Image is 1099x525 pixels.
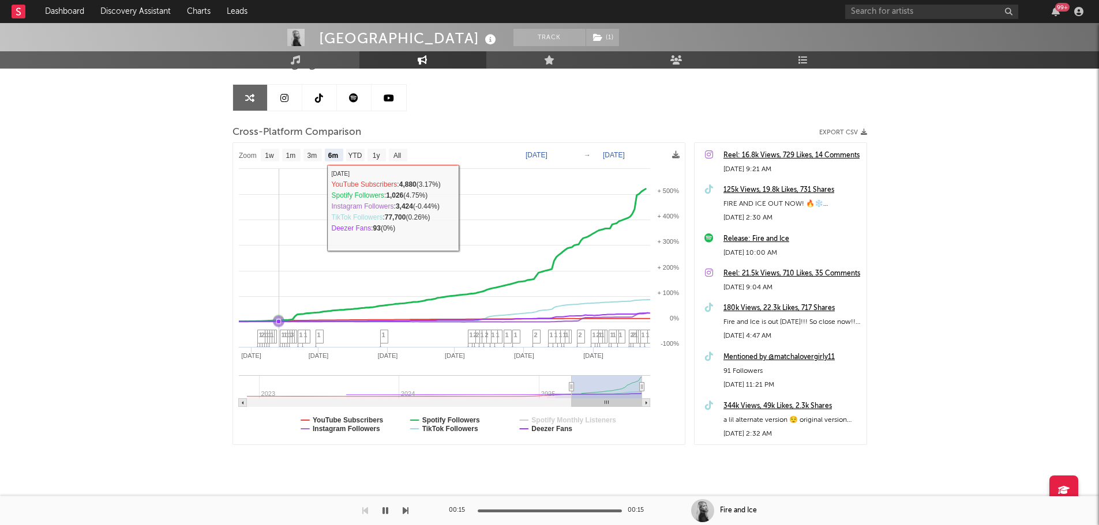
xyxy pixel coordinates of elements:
text: YouTube Subscribers [313,416,384,424]
text: Zoom [239,152,257,160]
button: Export CSV [819,129,867,136]
div: [DATE] 11:21 PM [723,378,861,392]
text: [DATE] [583,352,603,359]
div: [DATE] 4:47 AM [723,329,861,343]
div: [DATE] 2:30 AM [723,211,861,225]
div: 00:15 [449,504,472,518]
span: 1 [481,331,484,338]
div: 99 + [1055,3,1070,12]
span: 2 [474,331,477,338]
span: 1 [264,331,267,338]
span: 3 [291,331,294,338]
div: [GEOGRAPHIC_DATA] [319,29,499,48]
text: [DATE] [526,151,547,159]
span: 1 [268,331,272,338]
span: 1 [259,331,262,338]
span: Cross-Platform Comparison [232,126,361,139]
text: -100% [661,340,679,347]
span: 1 [317,331,321,338]
text: + 300% [657,238,679,245]
button: (1) [586,29,619,46]
span: 1 [271,331,274,338]
div: FIRE AND ICE OUT NOW! 🔥❄️ #fireandice #[GEOGRAPHIC_DATA] #oppositesattract #originalsong #fyp [723,197,861,211]
span: 2 [597,331,600,338]
text: + 100% [657,289,679,296]
a: 180k Views, 22.3k Likes, 717 Shares [723,301,861,315]
button: Track [513,29,586,46]
text: [DATE] [241,352,261,359]
span: 1 [642,331,645,338]
div: a lil alternate version 😌 original version comes out [DATE]!!! #fireandice #alexandria #originals... [723,413,861,427]
text: Spotify Monthly Listeners [531,416,616,424]
input: Search for artists [845,5,1018,19]
span: 2 [631,331,634,338]
text: YTD [348,152,362,160]
text: [DATE] [514,352,534,359]
div: [DATE] 9:04 AM [723,281,861,294]
a: 125k Views, 19.8k Likes, 731 Shares [723,183,861,197]
a: Reel: 21.5k Views, 710 Likes, 35 Comments [723,267,861,281]
text: Deezer Fans [531,425,572,433]
span: 1 [288,331,292,338]
span: 1 [266,331,269,338]
span: 2 [579,331,582,338]
span: 1 [496,331,500,338]
span: 1 [304,331,307,338]
span: 1 [563,331,567,338]
text: + 400% [657,213,679,220]
span: 1 [554,331,558,338]
span: 1 [382,331,385,338]
span: 1 [610,331,614,338]
text: 0% [670,315,679,322]
text: → [584,151,591,159]
text: [DATE] [445,352,465,359]
div: 91 Followers [723,364,861,378]
text: 6m [328,152,337,160]
span: 1 [505,331,509,338]
span: 1 [592,331,596,338]
span: ( 1 ) [586,29,620,46]
span: 1 [646,331,650,338]
div: Fire and Ice is out [DATE]!!! So close now!! 🔥❄️ #fireandice #alexandria #originalsong #opposites... [723,315,861,329]
span: 1 [601,331,605,338]
span: 1 [550,331,553,338]
div: Mentioned by @matchalovergirly11 [723,350,861,364]
span: 1 [613,331,616,338]
span: 1 [565,331,569,338]
span: 1 [286,331,290,338]
span: 1 [284,331,287,338]
button: 99+ [1052,7,1060,16]
text: + 500% [657,187,679,194]
span: 1 [470,331,473,338]
span: 1 [282,331,285,338]
text: Spotify Followers [422,416,479,424]
text: 1m [286,152,295,160]
text: [DATE] [603,151,625,159]
text: TikTok Followers [422,425,478,433]
a: 344k Views, 49k Likes, 2.3k Shares [723,399,861,413]
text: All [393,152,400,160]
div: [DATE] 2:32 AM [723,427,861,441]
text: 3m [307,152,317,160]
div: [DATE] 9:21 AM [723,163,861,176]
div: Fire and Ice [720,505,757,516]
a: Release: Fire and Ice [723,232,861,246]
div: 00:15 [628,504,651,518]
text: + 200% [657,264,679,271]
span: 2 [261,331,265,338]
text: 1y [372,152,380,160]
span: 2 [485,331,489,338]
span: 1 [299,331,303,338]
span: 1 [619,331,622,338]
span: 1 [599,331,602,338]
span: 1 [514,331,517,338]
span: 1 [635,331,638,338]
text: [DATE] [308,352,328,359]
span: Artist Engagement [232,56,363,70]
span: 2 [476,331,479,338]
